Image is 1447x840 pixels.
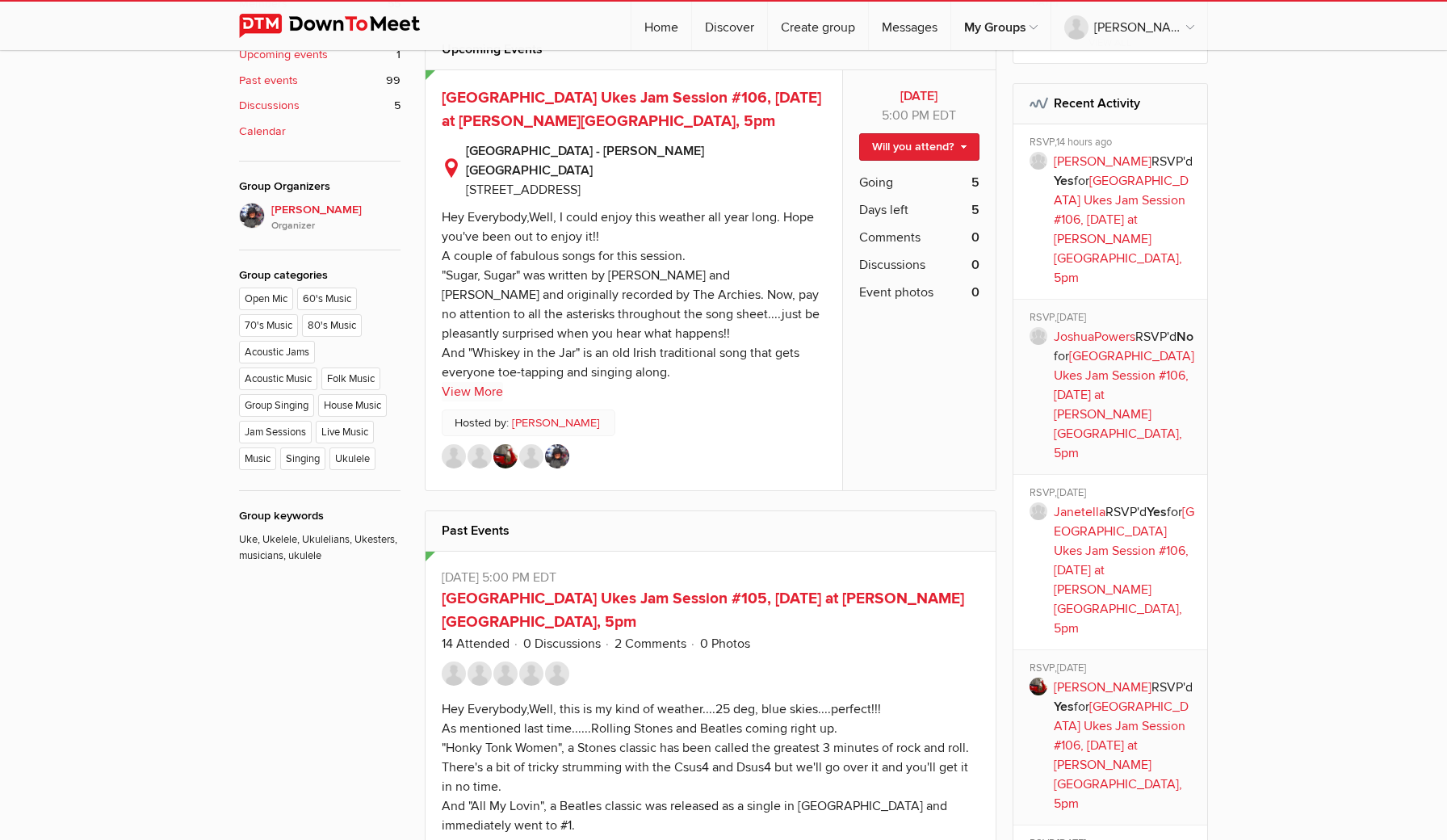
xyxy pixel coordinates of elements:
[239,46,328,64] b: Upcoming events
[519,444,543,468] img: Pam McDonald
[1054,679,1151,695] a: [PERSON_NAME]
[442,589,964,632] a: [GEOGRAPHIC_DATA] Ukes Jam Session #105, [DATE] at [PERSON_NAME][GEOGRAPHIC_DATA], 5pm
[859,133,979,161] a: Will you attend?
[614,636,686,652] a: 2 Comments
[971,173,979,192] b: 5
[700,636,750,652] a: 0 Photos
[631,2,691,50] a: Home
[1176,329,1193,345] b: No
[239,203,401,233] a: [PERSON_NAME]Organizer
[1054,504,1105,520] a: Janetella
[1030,311,1197,327] div: RSVP,
[971,228,979,247] b: 0
[442,661,466,686] img: John T
[523,636,601,652] a: 0 Discussions
[1054,329,1135,345] a: JoshuaPowers
[442,209,820,380] div: Hey Everybody,Well, I could enjoy this weather all year long. Hope you've been out to enjoy it!! ...
[545,661,569,686] img: Tony Bogaert
[271,219,401,233] i: Organizer
[493,661,518,686] img: Brian O’Rawe
[442,382,503,401] a: View More
[1054,504,1194,636] a: [GEOGRAPHIC_DATA] Ukes Jam Session #106, [DATE] at [PERSON_NAME][GEOGRAPHIC_DATA], 5pm
[1030,661,1197,678] div: RSVP,
[1030,136,1197,152] div: RSVP,
[1030,486,1197,502] div: RSVP,
[1054,152,1197,288] p: RSVP'd for
[239,203,265,229] img: Elaine
[1030,84,1192,123] h2: Recent Activity
[442,511,979,550] h2: Past Events
[859,228,921,247] span: Comments
[466,141,826,180] b: [GEOGRAPHIC_DATA] - [PERSON_NAME][GEOGRAPHIC_DATA]
[442,88,821,131] a: [GEOGRAPHIC_DATA] Ukes Jam Session #106, [DATE] at [PERSON_NAME][GEOGRAPHIC_DATA], 5pm
[1054,502,1197,638] p: RSVP'd for
[396,46,401,64] span: 1
[239,123,286,141] b: Calendar
[933,107,956,124] span: America/New_York
[692,2,767,50] a: Discover
[1054,699,1189,812] a: [GEOGRAPHIC_DATA] Ukes Jam Session #106, [DATE] at [PERSON_NAME][GEOGRAPHIC_DATA], 5pm
[239,46,401,64] a: Upcoming events 1
[1147,504,1167,520] b: Yes
[1054,173,1074,189] b: Yes
[519,661,543,686] img: Colin Heydon
[239,97,401,115] a: Discussions 5
[869,2,950,50] a: Messages
[1054,699,1074,715] b: Yes
[1054,153,1151,170] a: [PERSON_NAME]
[859,255,925,275] span: Discussions
[239,72,401,90] a: Past events 99
[493,444,518,468] img: Brenda M
[394,97,401,115] span: 5
[1057,661,1086,674] span: [DATE]
[468,444,492,468] img: Janetella
[859,200,908,220] span: Days left
[271,201,401,233] span: [PERSON_NAME]
[951,2,1051,50] a: My Groups
[512,414,600,432] a: [PERSON_NAME]
[859,86,979,106] b: [DATE]
[442,409,615,437] p: Hosted by:
[468,661,492,686] img: Kent McD
[239,14,445,38] img: DownToMeet
[971,255,979,275] b: 0
[1054,173,1189,286] a: [GEOGRAPHIC_DATA] Ukes Jam Session #106, [DATE] at [PERSON_NAME][GEOGRAPHIC_DATA], 5pm
[239,267,401,284] div: Group categories
[239,72,298,90] b: Past events
[859,173,893,192] span: Going
[239,123,401,141] a: Calendar
[768,2,868,50] a: Create group
[1057,311,1086,324] span: [DATE]
[239,97,300,115] b: Discussions
[239,524,401,564] p: Uke, Ukelele, Ukulelians, Ukesters, musicians, ukulele
[1054,678,1197,813] p: RSVP'd for
[239,507,401,525] div: Group keywords
[466,182,581,198] span: [STREET_ADDRESS]
[882,107,929,124] span: 5:00 PM
[545,444,569,468] img: Elaine
[1057,486,1086,499] span: [DATE]
[971,200,979,220] b: 5
[442,636,510,652] a: 14 Attended
[386,72,401,90] span: 99
[239,178,401,195] div: Group Organizers
[1051,2,1207,50] a: [PERSON_NAME]
[1054,348,1194,461] a: [GEOGRAPHIC_DATA] Ukes Jam Session #106, [DATE] at [PERSON_NAME][GEOGRAPHIC_DATA], 5pm
[442,568,979,587] p: [DATE] 5:00 PM EDT
[1054,327,1197,463] p: RSVP'd for
[859,283,933,302] span: Event photos
[442,444,466,468] img: Larry B
[971,283,979,302] b: 0
[1056,136,1112,149] span: 14 hours ago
